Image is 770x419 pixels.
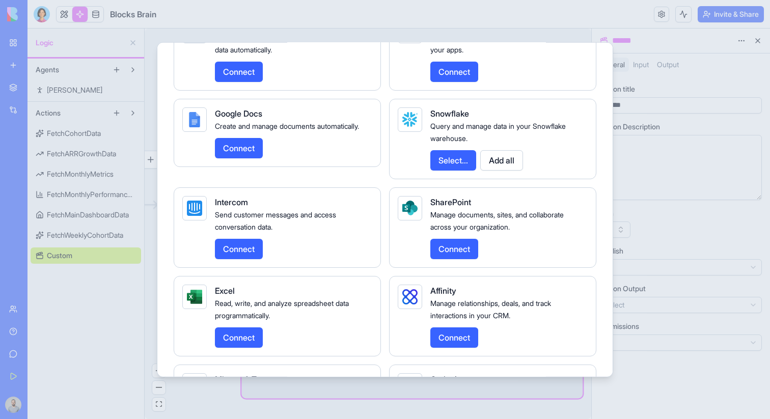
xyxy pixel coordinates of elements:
span: Create and manage documents automatically. [215,121,359,130]
span: Send customer messages and access conversation data. [215,210,336,231]
span: Excel [215,285,235,295]
button: Connect [430,238,478,259]
button: Connect [430,327,478,347]
button: Connect [215,327,263,347]
button: Connect [430,61,478,81]
span: Manage relationships, deals, and track interactions in your CRM. [430,298,551,319]
span: Manage documents, sites, and collaborate across your organization. [430,210,564,231]
button: Connect [215,61,263,81]
span: Upload, manage, and share files directly within your apps. [430,33,577,53]
button: Add all [480,150,523,170]
span: Google Docs [215,108,262,118]
span: Intercom [215,197,248,207]
span: Create issues, track projects, and sync task data automatically. [215,33,352,53]
span: Query and manage data in your Snowflake warehouse. [430,121,566,142]
span: SharePoint [430,197,471,207]
button: Select... [430,150,476,170]
span: Affinity [430,285,456,295]
span: Microsoft Teams [215,374,276,384]
button: Connect [215,238,263,259]
span: Snowflake [430,108,469,118]
span: Outlook [430,374,459,384]
button: Connect [215,137,263,158]
span: Read, write, and analyze spreadsheet data programmatically. [215,298,349,319]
